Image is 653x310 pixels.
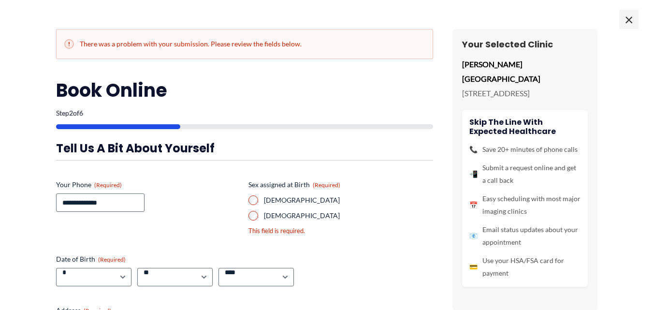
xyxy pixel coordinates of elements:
[313,181,340,189] span: (Required)
[462,39,588,50] h3: Your Selected Clinic
[264,211,433,221] label: [DEMOGRAPHIC_DATA]
[469,168,478,180] span: 📲
[469,143,580,156] li: Save 20+ minutes of phone calls
[248,180,340,190] legend: Sex assigned at Birth
[64,39,425,49] h2: There was a problem with your submission. Please review the fields below.
[56,180,241,190] label: Your Phone
[56,141,433,156] h3: Tell us a bit about yourself
[69,109,73,117] span: 2
[56,78,433,102] h2: Book Online
[469,254,580,280] li: Use your HSA/FSA card for payment
[469,118,580,136] h4: Skip the line with Expected Healthcare
[469,192,580,218] li: Easy scheduling with most major imaging clinics
[469,261,478,273] span: 💳
[79,109,83,117] span: 6
[56,254,126,264] legend: Date of Birth
[469,199,478,211] span: 📅
[264,195,433,205] label: [DEMOGRAPHIC_DATA]
[462,86,588,101] p: [STREET_ADDRESS]
[56,110,433,117] p: Step of
[469,230,478,242] span: 📧
[98,256,126,263] span: (Required)
[469,162,580,187] li: Submit a request online and get a call back
[469,143,478,156] span: 📞
[94,181,122,189] span: (Required)
[619,10,638,29] span: ×
[469,223,580,249] li: Email status updates about your appointment
[462,57,588,86] p: [PERSON_NAME][GEOGRAPHIC_DATA]
[248,226,433,236] div: This field is required.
